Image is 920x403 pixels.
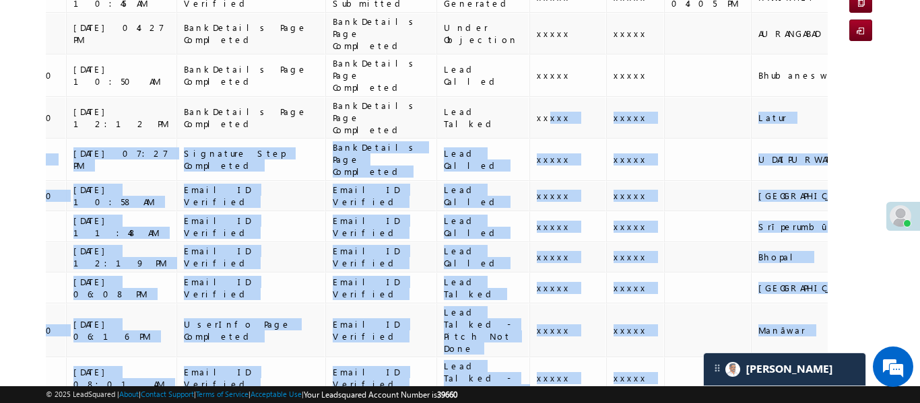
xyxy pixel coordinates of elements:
div: UserInfo Page Completed [184,318,319,342]
span: Your Leadsquared Account Number is [304,390,457,400]
div: Email ID Verified [184,276,319,300]
div: Srīperumbūdūr [758,221,857,233]
div: [DATE] 11:48 AM [73,215,171,239]
span: xxxxx [537,221,570,232]
div: Lead Called [444,215,523,239]
div: Email ID Verified [333,215,430,239]
span: xxxxx [614,28,647,39]
div: Bhopal [758,251,857,263]
div: Email ID Verified [333,366,430,390]
a: Contact Support [141,390,194,398]
span: xxxxx [537,69,570,81]
div: Email ID Verified [184,366,319,390]
div: [DATE] 08:01 AM [73,366,171,390]
div: Lead Talked - Pitch Not Done [444,306,523,355]
div: Chat with us now [70,71,226,88]
div: Lead Talked - Pitch Done [444,360,523,396]
img: d_60004797649_company_0_60004797649 [23,71,57,88]
div: [DATE] 10:50 AM [73,63,171,87]
div: Lead Called [444,184,523,208]
div: carter-dragCarter[PERSON_NAME] [703,353,866,386]
span: xxxxx [537,153,570,165]
div: Lead Called [444,245,523,269]
div: [DATE] 04:27 PM [73,22,171,46]
span: 39660 [437,390,457,400]
textarea: Type your message and hit 'Enter' [18,124,246,299]
div: [DATE] 10:58 AM [73,184,171,208]
span: © 2025 LeadSquared | | | | | [46,388,457,401]
div: Lead Talked [444,106,523,130]
em: Start Chat [183,311,244,329]
a: Acceptable Use [251,390,302,398]
div: Lead Called [444,147,523,172]
div: Email ID Verified [333,184,430,208]
div: BankDetails Page Completed [333,100,430,136]
div: Email ID Verified [333,245,430,269]
span: xxxxx [537,372,570,383]
div: Manāwar [758,324,857,336]
span: xxxxx [537,28,570,39]
span: xxxxx [614,324,647,336]
div: BankDetails Page Completed [184,22,319,46]
div: [DATE] 12:12 PM [73,106,171,130]
div: Latur [758,112,857,124]
div: [DATE] 07:27 PM [73,147,171,172]
div: Email ID Verified [184,184,319,208]
div: [DATE] 12:19 PM [73,245,171,269]
span: xxxxx [537,282,570,293]
span: xxxxx [614,372,647,383]
span: xxxxx [614,112,647,123]
div: [DATE] 06:16 PM [73,318,171,342]
span: xxxxx [537,324,570,336]
div: Bhubaneswar [758,69,857,81]
span: xxxxx [537,112,570,123]
span: xxxxx [537,190,570,201]
div: Minimize live chat window [221,7,253,39]
span: xxxxx [614,251,647,262]
div: [DATE] 06:08 PM [73,276,171,300]
div: [GEOGRAPHIC_DATA] [758,190,857,202]
div: BankDetails Page Completed [333,15,430,52]
div: AURANGABAD [758,28,857,40]
div: Email ID Verified [184,245,319,269]
a: About [119,390,139,398]
div: BankDetails Page Completed [184,106,319,130]
div: Lead Called [444,63,523,87]
span: xxxxx [614,69,647,81]
div: [GEOGRAPHIC_DATA] [758,282,857,294]
div: Email ID Verified [184,215,319,239]
a: Terms of Service [196,390,249,398]
img: carter-drag [712,363,723,373]
div: BankDetails Page Completed [333,141,430,178]
span: xxxxx [537,251,570,262]
span: xxxxx [614,153,647,165]
div: BankDetails Page Completed [184,63,319,87]
div: Signature Step Completed [184,147,319,172]
span: xxxxx [614,221,647,232]
span: xxxxx [614,282,647,293]
div: Email ID Verified [333,276,430,300]
div: Under Objection [444,22,523,46]
img: Carter [725,362,740,377]
div: Email ID Verified [333,318,430,342]
span: Carter [746,363,833,375]
div: Lead Talked [444,276,523,300]
div: UDAIPURWATI [758,153,857,166]
span: xxxxx [614,190,647,201]
div: BankDetails Page Completed [333,57,430,94]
